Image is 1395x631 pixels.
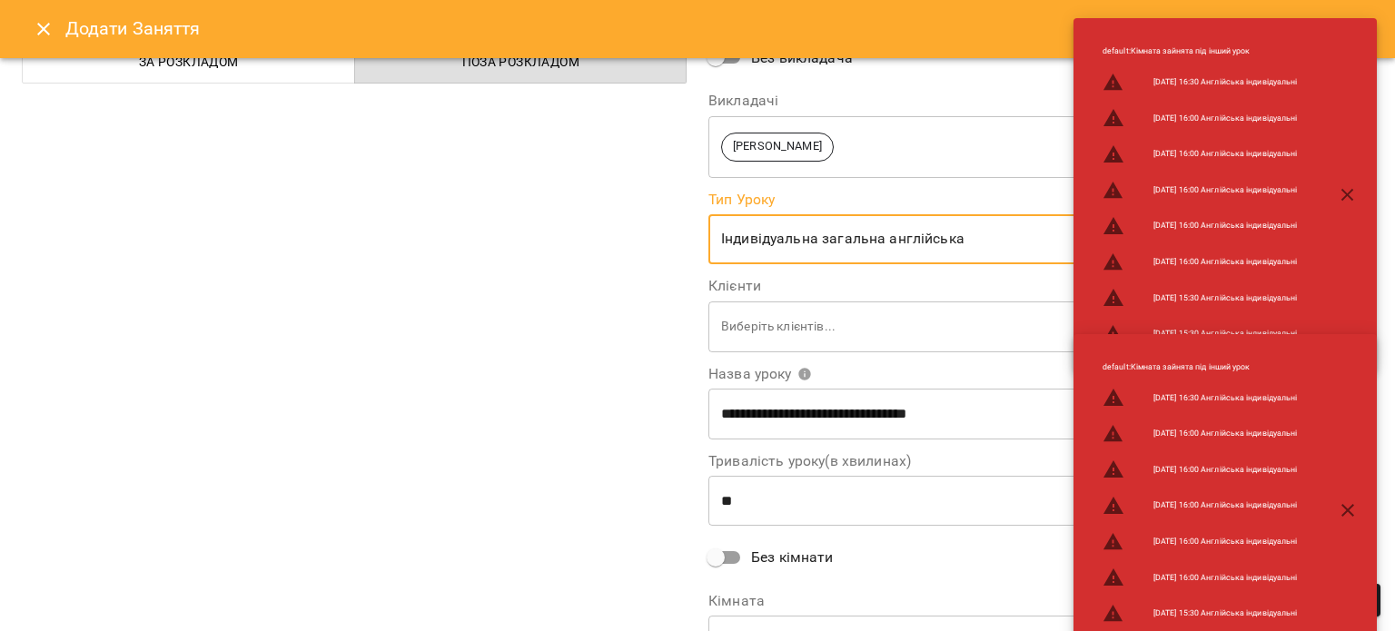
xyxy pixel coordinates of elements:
[708,192,1373,207] label: Тип Уроку
[354,40,688,84] button: Поза розкладом
[1088,488,1311,524] li: [DATE] 16:00 Англійська індивідуальні
[1088,244,1311,281] li: [DATE] 16:00 Англійська індивідуальні
[22,40,355,84] button: За розкладом
[1088,64,1311,101] li: [DATE] 16:30 Англійська індивідуальні
[34,51,344,73] span: За розкладом
[721,318,1344,336] p: Виберіть клієнтів...
[722,138,833,155] span: [PERSON_NAME]
[751,547,834,568] span: Без кімнати
[1088,380,1311,416] li: [DATE] 16:30 Англійська індивідуальні
[708,279,1373,293] label: Клієнти
[1088,354,1311,380] li: default : Кімната зайнята під інший урок
[1088,524,1311,560] li: [DATE] 16:00 Англійська індивідуальні
[708,301,1373,352] div: Виберіть клієнтів...
[708,94,1373,108] label: Викладачі
[708,115,1373,178] div: [PERSON_NAME]
[1088,173,1311,209] li: [DATE] 16:00 Англійська індивідуальні
[1088,136,1311,173] li: [DATE] 16:00 Англійська індивідуальні
[65,15,1373,43] h6: Додати Заняття
[1088,100,1311,136] li: [DATE] 16:00 Англійська індивідуальні
[366,51,677,73] span: Поза розкладом
[708,214,1373,265] div: Індивідуальна загальна англійська
[1088,316,1311,352] li: [DATE] 15:30 Англійська індивідуальні
[708,367,812,381] span: Назва уроку
[1088,559,1311,596] li: [DATE] 16:00 Англійська індивідуальні
[708,454,1373,468] label: Тривалість уроку(в хвилинах)
[1088,416,1311,452] li: [DATE] 16:00 Англійська індивідуальні
[1088,451,1311,488] li: [DATE] 16:00 Англійська індивідуальні
[22,7,65,51] button: Close
[1088,38,1311,64] li: default : Кімната зайнята під інший урок
[1088,208,1311,244] li: [DATE] 16:00 Англійська індивідуальні
[1088,280,1311,316] li: [DATE] 15:30 Англійська індивідуальні
[708,594,1373,608] label: Кімната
